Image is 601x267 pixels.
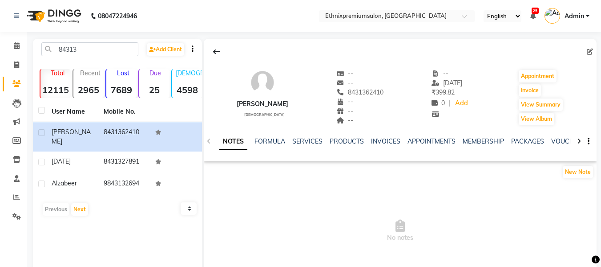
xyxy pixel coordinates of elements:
span: 8431362410 [336,88,383,96]
button: Next [71,203,88,216]
a: INVOICES [371,137,400,145]
strong: 2965 [73,84,104,95]
a: Add Client [147,43,184,56]
p: Recent [77,69,104,77]
p: [DEMOGRAPHIC_DATA] [176,69,202,77]
a: FORMULA [254,137,285,145]
button: View Album [519,113,554,125]
a: APPOINTMENTS [407,137,456,145]
span: -- [432,70,448,78]
td: 8431327891 [98,152,150,173]
span: | [448,99,450,108]
span: -- [336,107,353,115]
span: [PERSON_NAME] [52,128,91,145]
strong: 12115 [40,84,71,95]
button: Invoice [519,84,541,97]
span: ₹ [432,88,436,96]
a: NOTES [219,134,247,150]
a: SERVICES [292,137,323,145]
a: PACKAGES [511,137,544,145]
span: 25 [532,8,539,14]
b: 08047224946 [98,4,137,29]
div: [PERSON_NAME] [237,99,288,109]
img: logo [23,4,84,29]
td: 9843132694 [98,173,150,195]
th: Mobile No. [98,102,150,122]
a: 25 [530,12,536,20]
span: 0 [432,99,445,107]
span: Admin [565,12,584,21]
span: -- [336,116,353,124]
strong: 4598 [172,84,202,95]
img: avatar [249,69,276,96]
p: Due [141,69,169,77]
a: PRODUCTS [330,137,364,145]
span: -- [336,79,353,87]
a: MEMBERSHIP [463,137,504,145]
span: [DEMOGRAPHIC_DATA] [244,112,285,117]
p: Total [44,69,71,77]
span: -- [336,70,353,78]
a: Add [454,97,469,110]
strong: 7689 [106,84,137,95]
button: New Note [563,166,593,178]
img: Admin [545,8,560,24]
strong: 25 [139,84,169,95]
input: Search by Name/Mobile/Email/Code [41,42,138,56]
th: User Name [46,102,98,122]
a: VOUCHERS [551,137,586,145]
span: [DATE] [432,79,462,87]
div: Back to Client [207,43,226,60]
span: 399.82 [432,88,455,96]
span: [DATE] [52,157,71,165]
button: View Summary [519,99,563,111]
button: Appointment [519,70,557,82]
p: Lost [110,69,137,77]
span: -- [336,98,353,106]
span: Alzabeer [52,179,77,187]
td: 8431362410 [98,122,150,152]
